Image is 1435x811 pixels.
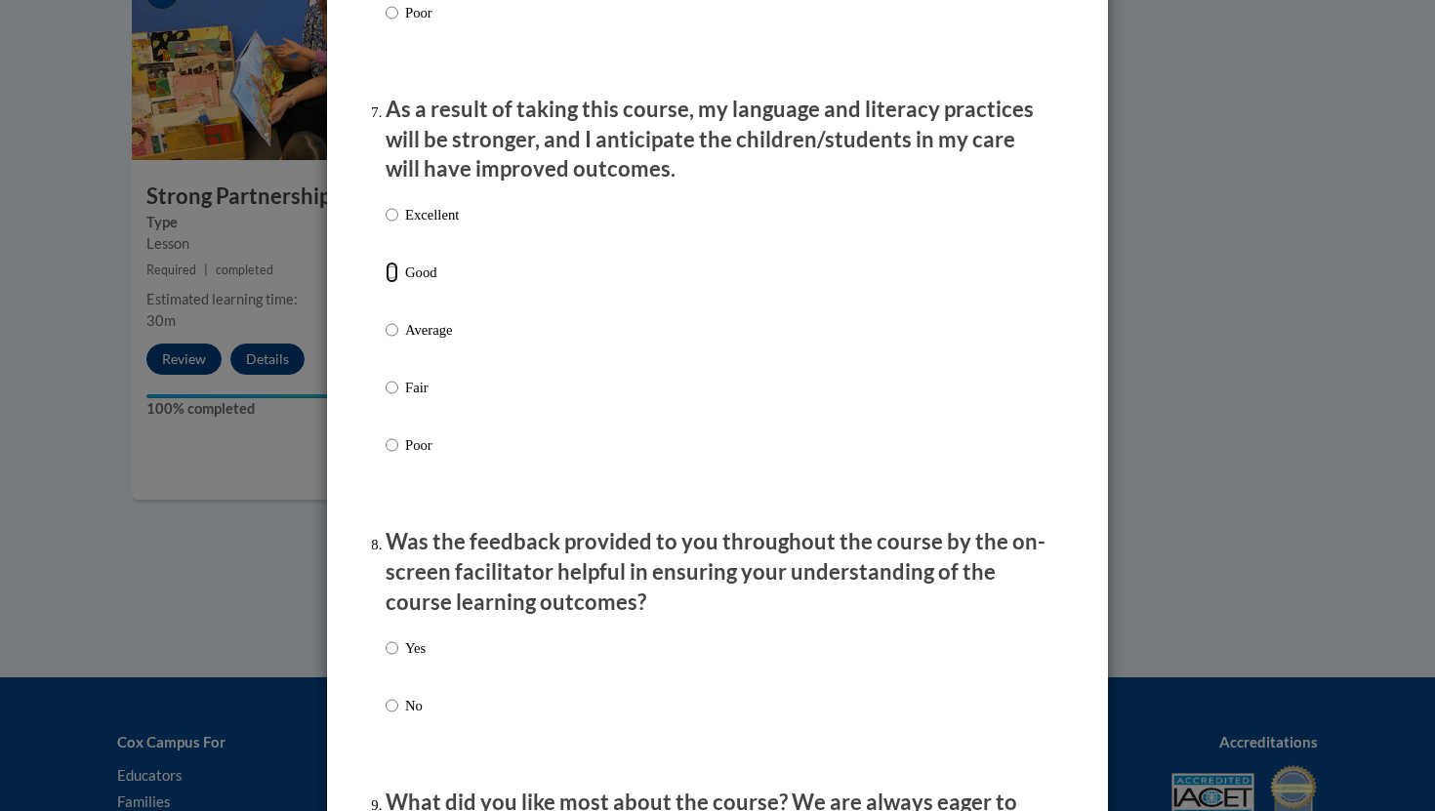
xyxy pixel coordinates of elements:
input: Excellent [386,204,398,225]
input: Yes [386,637,398,659]
p: No [405,695,426,716]
p: Yes [405,637,426,659]
p: Excellent [405,204,459,225]
input: Poor [386,434,398,456]
input: Good [386,262,398,283]
input: Poor [386,2,398,23]
p: Good [405,262,459,283]
p: Poor [405,2,459,23]
p: As a result of taking this course, my language and literacy practices will be stronger, and I ant... [386,95,1049,184]
p: Was the feedback provided to you throughout the course by the on-screen facilitator helpful in en... [386,527,1049,617]
p: Fair [405,377,459,398]
input: Average [386,319,398,341]
p: Poor [405,434,459,456]
p: Average [405,319,459,341]
input: Fair [386,377,398,398]
input: No [386,695,398,716]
